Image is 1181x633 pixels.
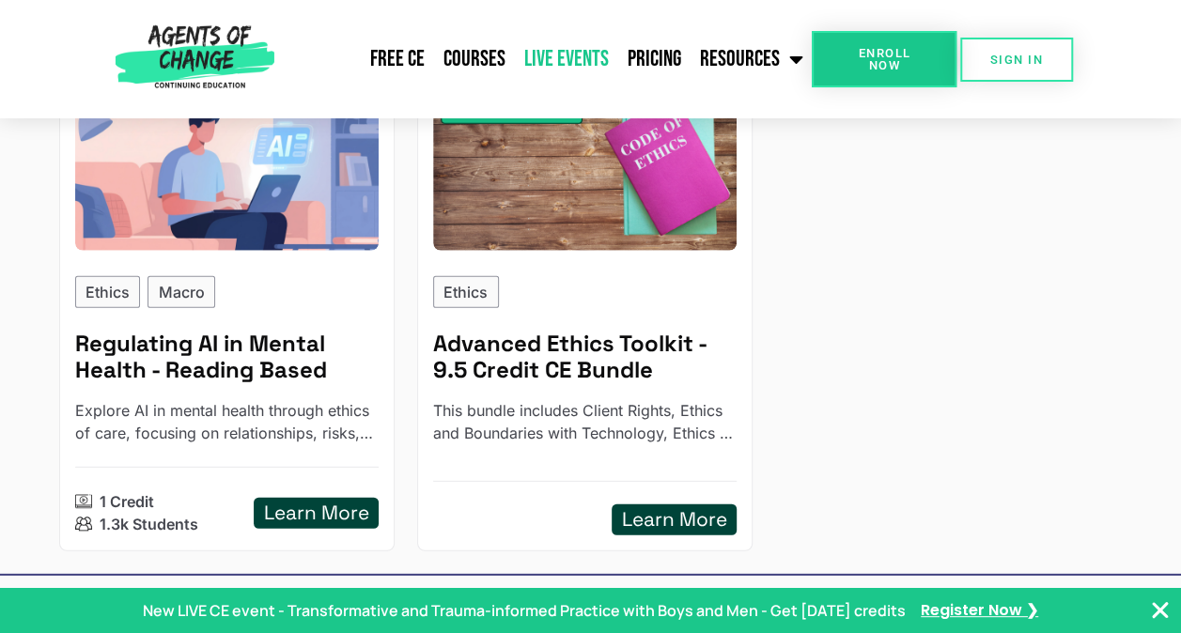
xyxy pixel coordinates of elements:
p: Macro [159,281,205,303]
a: Live Events [514,36,617,83]
p: Ethics [85,281,130,303]
p: 1 Credit [100,490,154,513]
a: Register Now ❯ [921,600,1038,621]
p: New LIVE CE event - Transformative and Trauma-informed Practice with Boys and Men - Get [DATE] cr... [143,599,906,622]
p: 1.3k Students [100,513,198,535]
h5: Learn More [264,502,369,525]
a: Free CE [360,36,433,83]
a: SIGN IN [960,38,1073,82]
span: SIGN IN [990,54,1043,66]
img: Advanced Ethics Toolkit - 9.5 Credit CE Bundle [433,83,738,251]
img: Regulating AI in Mental Health (1 General CE Credit) - Reading Based [75,83,380,251]
a: Pricing [617,36,690,83]
h5: Regulating AI in Mental Health - Reading Based [75,331,380,385]
button: Close Banner [1149,599,1172,622]
p: Ethics [443,281,488,303]
a: Courses [433,36,514,83]
a: Enroll Now [812,31,956,87]
p: This bundle includes Client Rights, Ethics and Boundaries with Technology, Ethics of End-of-Life ... [433,399,738,444]
a: Advanced Ethics Toolkit - 9.5 Credit CE BundleEthics Advanced Ethics Toolkit - 9.5 Credit CE Bund... [417,67,753,551]
a: Regulating AI in Mental Health (1 General CE Credit) - Reading BasedEthicsMacro Regulating AI in ... [59,67,395,551]
h5: Advanced Ethics Toolkit - 9.5 Credit CE Bundle [433,331,738,385]
h5: Learn More [622,508,727,532]
nav: Menu [282,36,813,83]
a: Resources [690,36,812,83]
p: Explore AI in mental health through ethics of care, focusing on relationships, risks, and regulat... [75,399,380,444]
span: Enroll Now [842,47,926,71]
